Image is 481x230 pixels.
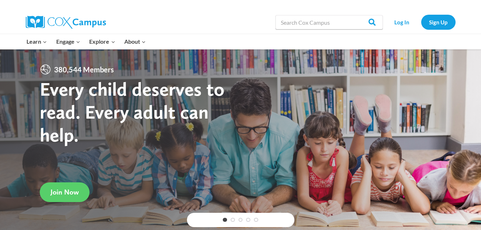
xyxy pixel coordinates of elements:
nav: Secondary Navigation [386,15,456,29]
a: Log In [386,15,418,29]
span: 380,544 Members [51,64,117,75]
img: Cox Campus [26,16,106,29]
a: 1 [223,218,227,222]
span: Join Now [50,188,79,196]
strong: Every child deserves to read. Every adult can help. [40,77,225,146]
a: 5 [254,218,258,222]
a: 2 [231,218,235,222]
span: Engage [56,37,80,46]
span: Learn [27,37,47,46]
a: Sign Up [421,15,456,29]
a: 4 [246,218,250,222]
input: Search Cox Campus [275,15,383,29]
nav: Primary Navigation [22,34,150,49]
span: About [124,37,146,46]
span: Explore [89,37,115,46]
a: 3 [239,218,243,222]
a: Join Now [40,182,90,202]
